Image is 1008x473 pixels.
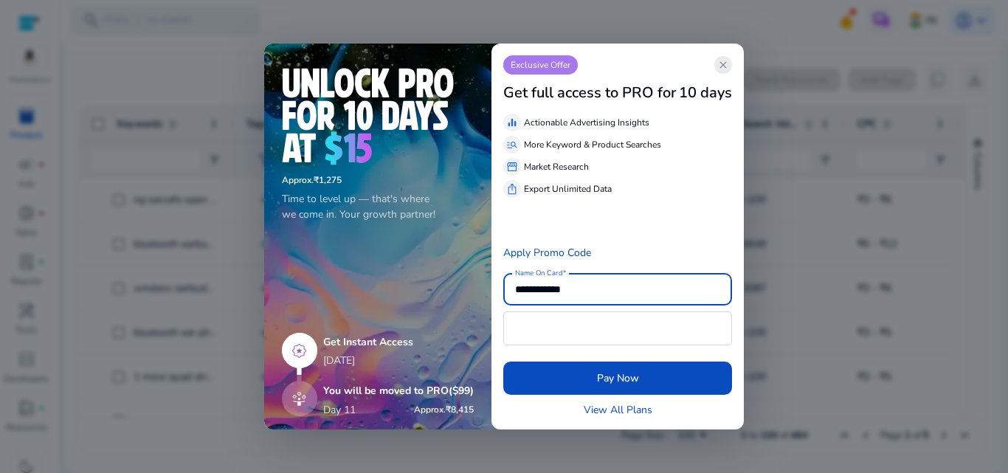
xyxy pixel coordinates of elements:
img: logo_orange.svg [24,24,35,35]
span: storefront [506,161,518,173]
button: Pay Now [503,362,732,395]
span: ios_share [506,183,518,195]
p: Exclusive Offer [503,55,578,75]
span: Pay Now [597,370,639,386]
span: manage_search [506,139,518,151]
mat-label: Name On Card [515,268,562,278]
iframe: Secure card payment input frame [511,314,724,343]
div: Domain Overview [56,87,132,97]
span: Approx. [414,404,446,415]
p: [DATE] [323,353,474,368]
p: Actionable Advertising Insights [524,116,649,129]
span: equalizer [506,117,518,128]
p: Market Research [524,160,589,173]
img: tab_keywords_by_traffic_grey.svg [147,86,159,97]
a: View All Plans [584,402,652,418]
span: Approx. [282,174,314,186]
div: Keywords by Traffic [163,87,249,97]
p: Day 11 [323,402,356,418]
span: close [717,59,729,71]
img: website_grey.svg [24,38,35,50]
a: Apply Promo Code [503,246,591,260]
h3: Get full access to PRO for [503,84,676,102]
span: ($99) [449,384,474,398]
h6: ₹8,415 [414,404,474,415]
h3: 10 days [679,84,732,102]
div: Domain: [DOMAIN_NAME] [38,38,162,50]
img: tab_domain_overview_orange.svg [40,86,52,97]
h6: ₹1,275 [282,175,474,185]
p: Time to level up — that's where we come in. Your growth partner! [282,191,474,222]
p: More Keyword & Product Searches [524,138,661,151]
h5: Get Instant Access [323,336,474,349]
p: Export Unlimited Data [524,182,612,196]
div: v 4.0.25 [41,24,72,35]
h5: You will be moved to PRO [323,385,474,398]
